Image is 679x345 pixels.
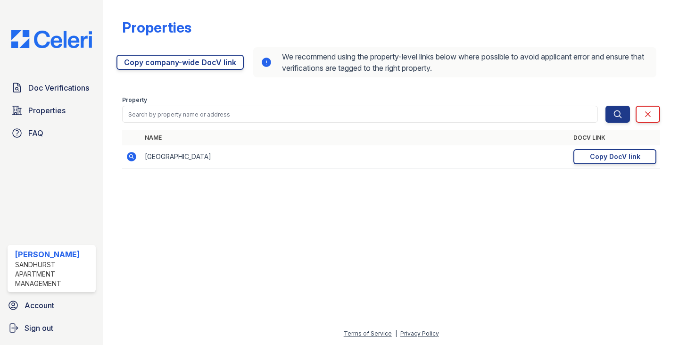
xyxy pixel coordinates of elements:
span: Doc Verifications [28,82,89,93]
a: Terms of Service [344,330,392,337]
th: DocV Link [570,130,660,145]
a: FAQ [8,124,96,143]
div: We recommend using the property-level links below where possible to avoid applicant error and ens... [253,47,656,77]
th: Name [141,130,570,145]
label: Property [122,96,147,104]
div: Sandhurst Apartment Management [15,260,92,288]
span: Account [25,300,54,311]
td: [GEOGRAPHIC_DATA] [141,145,570,168]
a: Copy company-wide DocV link [116,55,244,70]
span: Properties [28,105,66,116]
div: Copy DocV link [590,152,640,161]
div: Properties [122,19,191,36]
a: Privacy Policy [400,330,439,337]
span: Sign out [25,322,53,334]
span: FAQ [28,127,43,139]
a: Sign out [4,319,99,337]
a: Account [4,296,99,315]
a: Copy DocV link [573,149,656,164]
img: CE_Logo_Blue-a8612792a0a2168367f1c8372b55b34899dd931a85d93a1a3d3e32e68fde9ad4.png [4,30,99,48]
input: Search by property name or address [122,106,598,123]
a: Doc Verifications [8,78,96,97]
a: Properties [8,101,96,120]
div: | [395,330,397,337]
div: [PERSON_NAME] [15,249,92,260]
